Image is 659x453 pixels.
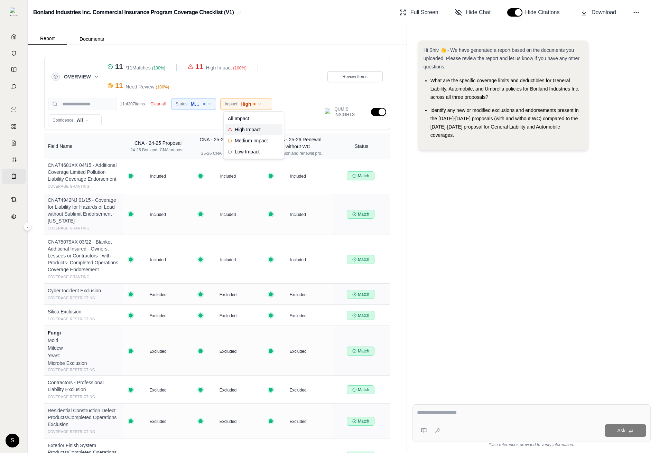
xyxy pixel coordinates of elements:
[269,212,273,216] button: View confidence details
[220,349,236,354] span: Excluded
[33,6,234,19] h2: Bonland Industries Inc. Commercial Insurance Program Coverage Checklist (V1)
[7,5,21,19] button: Expand sidebar
[129,419,133,423] button: View confidence details
[220,212,236,217] span: Included
[129,349,133,353] button: View confidence details
[289,419,306,424] span: Excluded
[152,65,166,71] span: ( 100 %)
[289,292,306,297] span: Excluded
[358,211,369,217] span: Match
[2,169,26,184] a: Coverage Table
[115,82,123,89] span: 11
[2,192,26,207] a: Contract Analysis
[48,295,120,302] div: Coverage Restricting
[129,313,133,318] button: View confidence details
[129,388,133,392] button: View confidence details
[2,119,26,134] a: Policy Comparisons
[198,388,203,392] button: View confidence details
[48,352,120,359] div: Yeast
[228,137,268,144] span: Medium Impact
[48,367,120,372] div: Coverage Restricting
[48,183,120,190] div: Coverage Granting
[424,47,579,69] span: Hi Shiv 👋 - We have generated a report based on the documents you uploaded. Please review the rep...
[220,313,236,318] span: Excluded
[48,308,120,315] div: Silica Exclusion
[149,292,166,297] span: Excluded
[290,174,306,179] span: Included
[199,136,257,150] div: CNA - 25-26 Renewal with WC
[199,151,257,156] div: 25-26 CNA -Bonland renew...
[220,257,236,262] span: Included
[289,313,306,318] span: Excluded
[48,428,120,435] div: Coverage Restricting
[191,101,201,107] span: Match
[358,292,369,297] span: Match
[2,102,26,117] a: Single Policy
[48,238,120,273] div: CNA75079XX 03/22 - Blanket Additional Insured - Owners, Lessees or Contractors - with Products- C...
[198,292,203,296] button: View confidence details
[2,46,26,61] a: Documents Vault
[129,292,133,296] button: View confidence details
[198,349,203,353] button: View confidence details
[240,101,251,107] span: High
[233,65,247,71] span: ( 100 %)
[195,63,203,70] span: 11
[198,257,203,262] button: View confidence details
[358,257,369,262] span: Match
[129,212,133,216] button: View confidence details
[126,64,150,71] span: / 11 Matches
[48,337,120,344] div: Mold
[358,348,369,354] span: Match
[358,173,369,179] span: Match
[358,313,369,318] span: Match
[2,62,26,77] a: Prompt Library
[269,257,273,262] button: View confidence details
[48,360,120,367] div: Microbe Exclusion
[149,101,167,107] button: Clear all active filters
[2,152,26,167] a: Custom Report
[430,78,579,100] span: What are the specific coverage limits and deductibles for General Liability, Automobile, and Umbr...
[52,73,60,81] button: View filter guide and Qumis Insights information
[198,174,203,178] button: View confidence details
[412,442,651,447] div: *Use references provided to verify information.
[269,349,273,353] button: View confidence details
[149,388,166,393] span: Excluded
[48,329,120,336] div: Fungi
[149,313,166,318] span: Excluded
[149,349,166,354] span: Excluded
[220,388,236,393] span: Excluded
[156,84,169,90] span: ( 100 %)
[466,8,491,17] span: Hide Chat
[198,212,203,216] button: View confidence details
[269,388,273,392] button: View confidence details
[290,212,306,217] span: Included
[343,74,368,79] span: Review Items
[592,8,616,17] span: Download
[269,313,273,318] button: View confidence details
[198,313,203,318] button: View confidence details
[220,419,236,424] span: Excluded
[115,63,123,70] span: 11
[126,83,154,90] span: Need Review
[150,174,166,179] span: Included
[176,101,188,107] span: Status:
[289,388,306,393] span: Excluded
[120,101,145,107] div: 11 of 307 items
[220,292,236,297] span: Excluded
[333,133,390,159] th: Status
[130,147,186,153] div: 24-25 Bonland- CNA propos...
[325,108,332,115] img: Qumis Logo
[48,316,120,323] div: Coverage Restricting
[220,174,236,179] span: Included
[2,29,26,44] a: Home
[334,106,368,117] span: Qumis Insights
[129,257,133,262] button: View confidence details
[77,117,83,124] span: All
[327,71,383,82] button: Show only items that need review
[206,64,232,71] span: High Impact
[24,223,32,231] button: Expand sidebar
[48,162,120,182] div: CNA74681XX 04/15 - Additional Coverage Limited Pollution Liability Coverage Endorsement
[48,225,120,232] div: Coverage Granting
[410,8,438,17] span: Full Screen
[2,79,26,94] a: Chat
